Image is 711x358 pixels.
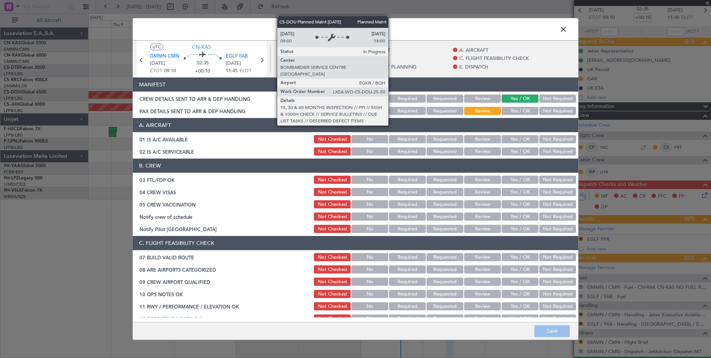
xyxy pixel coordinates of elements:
button: Not Required [539,135,576,143]
button: Not Required [539,176,576,184]
button: Not Required [539,212,576,221]
header: Dispatch Checks [133,18,578,41]
button: Not Required [539,314,576,323]
button: Not Required [539,225,576,233]
button: Not Required [539,278,576,286]
button: Not Required [539,253,576,261]
button: Not Required [539,302,576,310]
button: Not Required [539,147,576,156]
button: Not Required [539,95,576,103]
button: Not Required [539,290,576,298]
button: Not Required [539,265,576,274]
button: Not Required [539,107,576,115]
button: Not Required [539,188,576,196]
button: Not Required [539,200,576,208]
